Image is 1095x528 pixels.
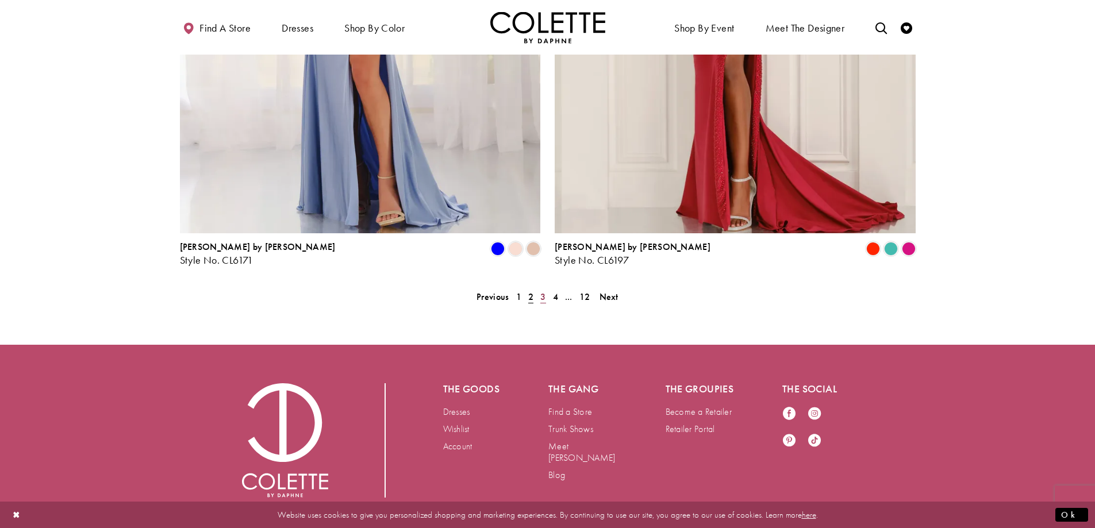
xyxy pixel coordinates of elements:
[341,11,408,43] span: Shop by color
[443,383,503,395] h5: The goods
[513,288,525,305] a: 1
[579,291,590,303] span: 12
[443,406,470,418] a: Dresses
[1055,507,1088,522] button: Submit Dialog
[873,11,890,43] a: Toggle search
[242,383,328,497] a: Visit Colette by Daphne Homepage
[527,242,540,256] i: Champagne
[550,288,562,305] a: 4
[548,406,592,418] a: Find a Store
[666,383,737,395] h5: The groupies
[7,504,26,525] button: Close Dialog
[671,11,737,43] span: Shop By Event
[666,406,732,418] a: Become a Retailer
[528,291,533,303] span: 2
[600,291,618,303] span: Next
[555,242,710,266] div: Colette by Daphne Style No. CL6197
[490,11,605,43] img: Colette by Daphne
[674,22,734,34] span: Shop By Event
[525,288,537,305] span: Current page
[808,406,821,422] a: Visit our Instagram - Opens in new tab
[199,22,251,34] span: Find a store
[866,242,880,256] i: Scarlet
[509,242,522,256] i: Blush
[766,22,845,34] span: Meet the designer
[548,423,593,435] a: Trunk Shows
[782,383,854,395] h5: The social
[548,469,565,481] a: Blog
[777,400,839,454] ul: Follow us
[242,383,328,497] img: Colette by Daphne
[180,241,336,253] span: [PERSON_NAME] by [PERSON_NAME]
[540,291,545,303] span: 3
[282,22,313,34] span: Dresses
[596,288,622,305] a: Next Page
[562,288,576,305] a: ...
[763,11,848,43] a: Meet the designer
[782,406,796,422] a: Visit our Facebook - Opens in new tab
[565,291,573,303] span: ...
[491,242,505,256] i: Blue
[782,433,796,449] a: Visit our Pinterest - Opens in new tab
[443,423,470,435] a: Wishlist
[180,242,336,266] div: Colette by Daphne Style No. CL6171
[884,242,898,256] i: Turquoise
[490,11,605,43] a: Visit Home Page
[902,242,916,256] i: Fuchsia
[553,291,558,303] span: 4
[344,22,405,34] span: Shop by color
[180,11,253,43] a: Find a store
[548,440,615,464] a: Meet [PERSON_NAME]
[516,291,521,303] span: 1
[537,288,549,305] a: 3
[576,288,594,305] a: 12
[555,253,629,267] span: Style No. CL6197
[477,291,509,303] span: Previous
[279,11,316,43] span: Dresses
[666,423,715,435] a: Retailer Portal
[83,507,1012,522] p: Website uses cookies to give you personalized shopping and marketing experiences. By continuing t...
[180,253,253,267] span: Style No. CL6171
[443,440,472,452] a: Account
[473,288,512,305] a: Prev Page
[808,433,821,449] a: Visit our TikTok - Opens in new tab
[802,508,816,520] a: here
[555,241,710,253] span: [PERSON_NAME] by [PERSON_NAME]
[548,383,620,395] h5: The gang
[898,11,915,43] a: Check Wishlist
